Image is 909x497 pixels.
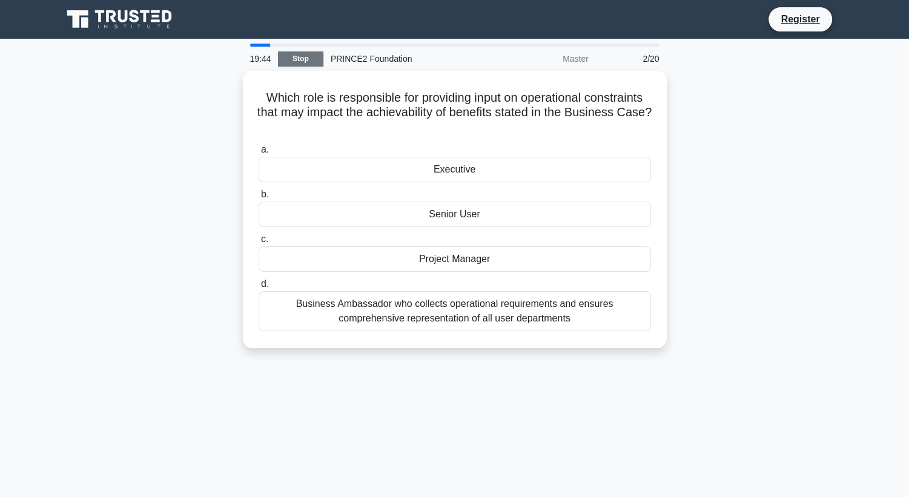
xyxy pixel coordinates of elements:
div: 19:44 [243,47,278,71]
div: Business Ambassador who collects operational requirements and ensures comprehensive representatio... [259,291,651,331]
a: Register [773,12,827,27]
div: 2/20 [596,47,667,71]
span: a. [261,144,269,154]
span: b. [261,189,269,199]
div: PRINCE2 Foundation [323,47,490,71]
div: Project Manager [259,246,651,272]
span: c. [261,234,268,244]
a: Stop [278,51,323,67]
div: Master [490,47,596,71]
h5: Which role is responsible for providing input on operational constraints that may impact the achi... [257,90,652,135]
div: Executive [259,157,651,182]
span: d. [261,278,269,289]
div: Senior User [259,202,651,227]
